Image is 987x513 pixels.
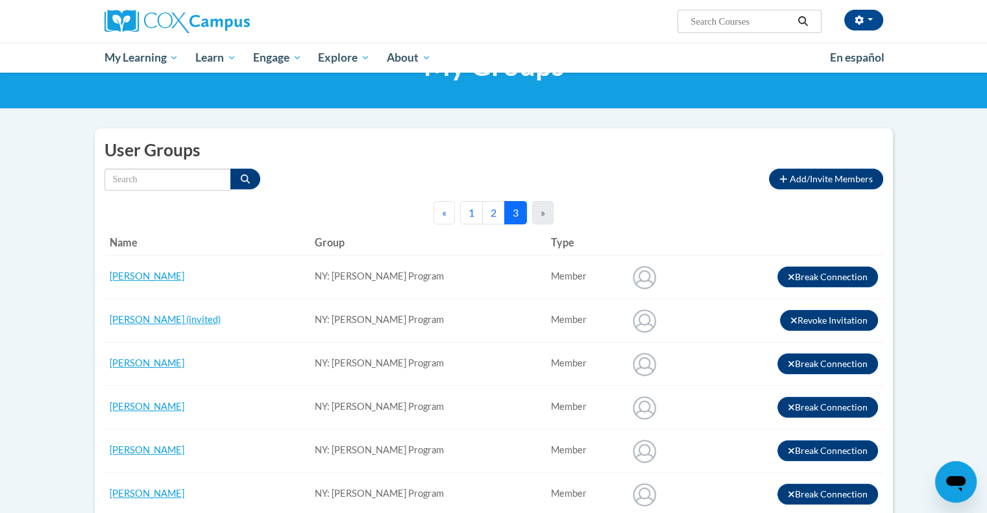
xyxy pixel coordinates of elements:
td: NY: [PERSON_NAME] Program [310,298,546,342]
img: Sara Staudt [628,391,661,424]
a: [PERSON_NAME] (invited) [110,314,221,325]
a: Engage [245,43,310,73]
button: 3 [504,201,527,224]
button: Break Connection [777,267,878,287]
input: Search by name [104,169,231,191]
td: Connected user for connection: NY: Jeremiah Program [545,385,623,429]
button: Break Connection [777,440,878,461]
a: My Learning [96,43,188,73]
nav: Pagination Navigation [433,201,554,224]
img: Rochelle Tanna [628,304,661,337]
td: NY: [PERSON_NAME] Program [310,385,546,429]
button: Previous [433,201,455,224]
span: « [442,206,446,219]
a: Explore [310,43,378,73]
a: [PERSON_NAME] [110,444,184,455]
button: Account Settings [844,10,883,30]
span: Engage [253,50,302,66]
th: Group [310,230,546,256]
span: Explore [318,50,370,66]
td: Connected user for connection: NY: Jeremiah Program [545,342,623,385]
button: Revoke Invitation [780,310,878,331]
th: Type [545,230,623,256]
a: Learn [187,43,245,73]
img: Cox Campus [104,10,250,33]
span: About [387,50,431,66]
img: Tai McCants [628,478,661,510]
td: NY: [PERSON_NAME] Program [310,255,546,298]
div: Main menu [85,43,903,73]
a: [PERSON_NAME] [110,488,184,499]
span: Add/Invite Members [790,173,873,184]
button: Add/Invite Members [769,169,883,189]
button: Break Connection [777,353,878,374]
iframe: Button to launch messaging window [935,461,977,503]
th: Name [104,230,310,256]
td: NY: [PERSON_NAME] Program [310,429,546,472]
input: Search Courses [689,14,793,29]
a: [PERSON_NAME] [110,270,184,281]
td: Connected user for connection: NY: Jeremiah Program [545,298,623,342]
span: My Learning [104,50,178,66]
button: Break Connection [777,397,878,418]
span: En español [830,51,884,64]
button: 1 [460,201,483,224]
button: Search [793,14,812,29]
button: Search [230,169,260,189]
img: Priscilla Aleman [628,261,661,293]
button: 2 [482,201,505,224]
a: [PERSON_NAME] [110,401,184,412]
a: [PERSON_NAME] [110,357,184,368]
img: samantha stevens [628,348,661,380]
img: Sarah Hastings [628,435,661,467]
button: Break Connection [777,484,878,505]
td: Connected user for connection: NY: Jeremiah Program [545,255,623,298]
a: En español [822,44,893,71]
span: Learn [195,50,236,66]
a: About [378,43,439,73]
td: Connected user for connection: NY: Jeremiah Program [545,429,623,472]
h2: User Groups [104,138,883,162]
td: NY: [PERSON_NAME] Program [310,342,546,385]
